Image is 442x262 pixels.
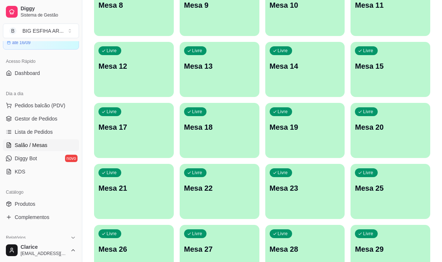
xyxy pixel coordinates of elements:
[3,88,79,100] div: Dia a dia
[184,122,255,132] p: Mesa 18
[3,139,79,151] a: Salão / Mesas
[94,164,174,219] button: LivreMesa 21
[98,122,169,132] p: Mesa 17
[21,251,67,256] span: [EMAIL_ADDRESS][DOMAIN_NAME]
[180,164,259,219] button: LivreMesa 22
[180,42,259,97] button: LivreMesa 13
[15,168,25,175] span: KDS
[21,6,76,12] span: Diggy
[94,42,174,97] button: LivreMesa 12
[278,109,288,115] p: Livre
[3,126,79,138] a: Lista de Pedidos
[184,61,255,71] p: Mesa 13
[270,61,341,71] p: Mesa 14
[9,27,17,35] span: B
[107,109,117,115] p: Livre
[363,170,373,176] p: Livre
[98,244,169,254] p: Mesa 26
[3,166,79,177] a: KDS
[94,103,174,158] button: LivreMesa 17
[3,67,79,79] a: Dashboard
[180,103,259,158] button: LivreMesa 18
[355,244,426,254] p: Mesa 29
[265,164,345,219] button: LivreMesa 23
[192,170,202,176] p: Livre
[21,244,67,251] span: Clarice
[15,69,40,77] span: Dashboard
[184,183,255,193] p: Mesa 22
[363,48,373,54] p: Livre
[3,211,79,223] a: Complementos
[3,3,79,21] a: DiggySistema de Gestão
[3,113,79,125] a: Gestor de Pedidos
[3,198,79,210] a: Produtos
[270,244,341,254] p: Mesa 28
[184,244,255,254] p: Mesa 27
[21,12,76,18] span: Sistema de Gestão
[3,55,79,67] div: Acesso Rápido
[278,231,288,237] p: Livre
[12,40,30,46] article: até 16/09
[278,48,288,54] p: Livre
[6,235,26,241] span: Relatórios
[15,102,65,109] span: Pedidos balcão (PDV)
[3,100,79,111] button: Pedidos balcão (PDV)
[265,103,345,158] button: LivreMesa 19
[3,241,79,259] button: Clarice[EMAIL_ADDRESS][DOMAIN_NAME]
[3,152,79,164] a: Diggy Botnovo
[107,231,117,237] p: Livre
[355,61,426,71] p: Mesa 15
[351,103,430,158] button: LivreMesa 20
[355,122,426,132] p: Mesa 20
[22,27,64,35] div: BIG ESFIHA AR ...
[192,48,202,54] p: Livre
[351,42,430,97] button: LivreMesa 15
[15,155,37,162] span: Diggy Bot
[107,48,117,54] p: Livre
[98,61,169,71] p: Mesa 12
[265,42,345,97] button: LivreMesa 14
[270,183,341,193] p: Mesa 23
[98,183,169,193] p: Mesa 21
[363,231,373,237] p: Livre
[107,170,117,176] p: Livre
[15,200,35,208] span: Produtos
[15,213,49,221] span: Complementos
[15,115,57,122] span: Gestor de Pedidos
[363,109,373,115] p: Livre
[270,122,341,132] p: Mesa 19
[278,170,288,176] p: Livre
[192,109,202,115] p: Livre
[351,164,430,219] button: LivreMesa 25
[15,128,53,136] span: Lista de Pedidos
[3,186,79,198] div: Catálogo
[3,24,79,38] button: Select a team
[15,141,47,149] span: Salão / Mesas
[192,231,202,237] p: Livre
[355,183,426,193] p: Mesa 25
